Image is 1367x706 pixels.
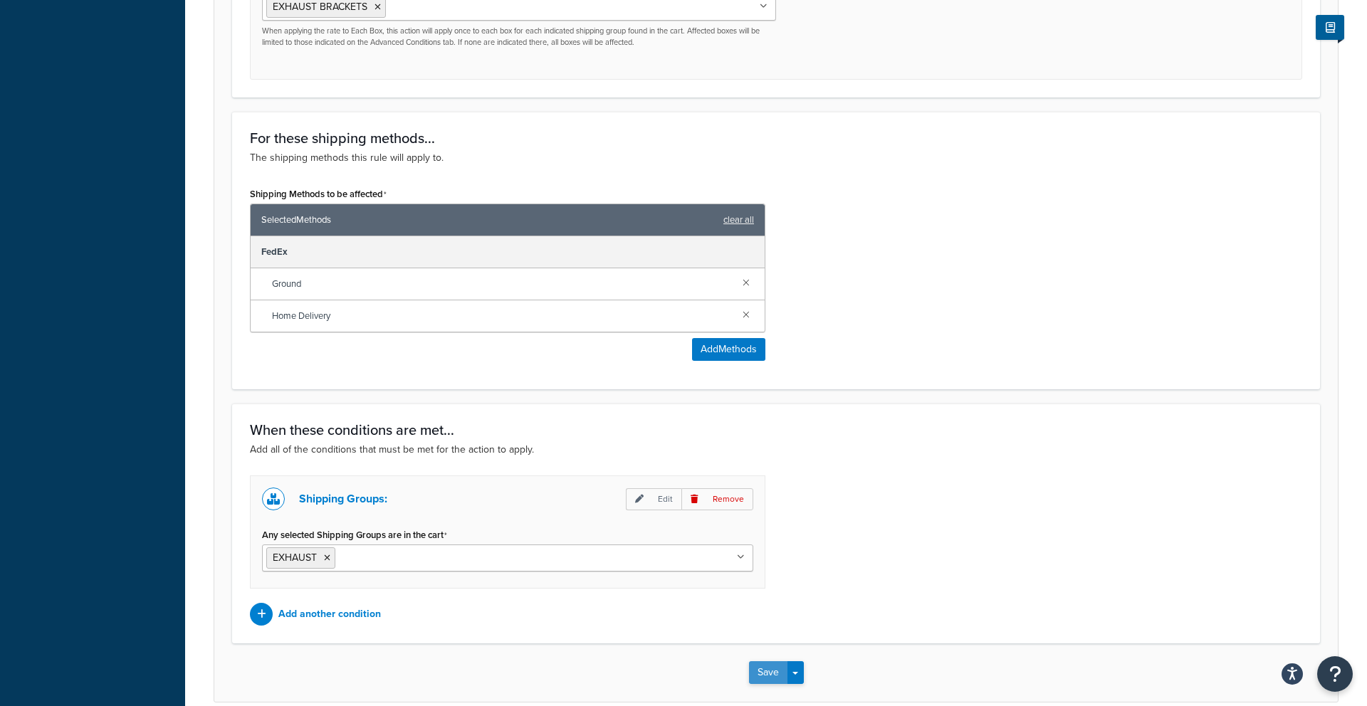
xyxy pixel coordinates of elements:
[1317,656,1353,692] button: Open Resource Center
[626,488,681,510] p: Edit
[272,274,731,294] span: Ground
[278,604,381,624] p: Add another condition
[681,488,753,510] p: Remove
[749,661,787,684] button: Save
[261,210,716,230] span: Selected Methods
[262,529,447,541] label: Any selected Shipping Groups are in the cart
[250,442,1302,458] p: Add all of the conditions that must be met for the action to apply.
[1316,15,1344,40] button: Show Help Docs
[262,26,776,48] p: When applying the rate to Each Box, this action will apply once to each box for each indicated sh...
[251,236,765,268] div: FedEx
[273,550,317,565] span: EXHAUST
[692,338,765,361] button: AddMethods
[723,210,754,230] a: clear all
[250,130,1302,146] h3: For these shipping methods...
[272,306,731,326] span: Home Delivery
[250,150,1302,166] p: The shipping methods this rule will apply to.
[299,489,387,509] p: Shipping Groups:
[250,189,387,200] label: Shipping Methods to be affected
[250,422,1302,438] h3: When these conditions are met...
